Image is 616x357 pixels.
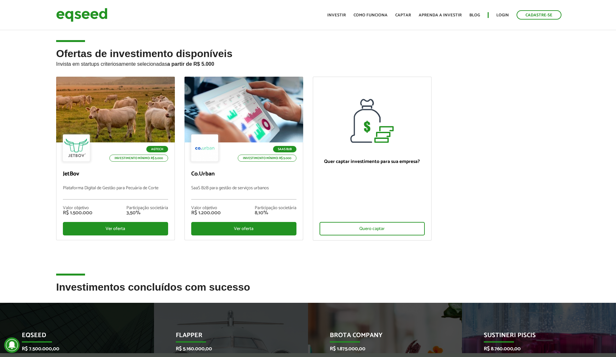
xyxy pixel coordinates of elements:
[167,61,214,67] strong: a partir de R$ 5.000
[63,186,168,200] p: Plataforma Digital de Gestão para Pecuária de Corte
[320,159,425,165] p: Quer captar investimento para sua empresa?
[255,206,296,210] div: Participação societária
[330,346,431,352] p: R$ 1.875.000,00
[327,13,346,17] a: Investir
[354,13,388,17] a: Como funciona
[191,171,296,178] p: Co.Urban
[146,146,168,152] p: Agtech
[191,210,221,216] div: R$ 1.200.000
[320,222,425,235] div: Quero captar
[126,210,168,216] div: 3,50%
[496,13,509,17] a: Login
[469,13,480,17] a: Blog
[517,10,561,20] a: Cadastre-se
[63,210,92,216] div: R$ 1.500.000
[56,77,175,240] a: Agtech Investimento mínimo: R$ 5.000 JetBov Plataforma Digital de Gestão para Pecuária de Corte V...
[56,282,560,302] h2: Investimentos concluídos com sucesso
[63,222,168,235] div: Ver oferta
[126,206,168,210] div: Participação societária
[191,222,296,235] div: Ver oferta
[273,146,296,152] p: SaaS B2B
[484,346,585,352] p: R$ 8.760.000,00
[184,77,303,240] a: SaaS B2B Investimento mínimo: R$ 5.000 Co.Urban SaaS B2B para gestão de serviços urbanos Valor ob...
[238,155,296,162] p: Investimento mínimo: R$ 5.000
[56,59,560,67] p: Invista em startups criteriosamente selecionadas
[22,346,123,352] p: R$ 7.500.000,00
[419,13,462,17] a: Aprenda a investir
[191,206,221,210] div: Valor objetivo
[330,332,431,343] p: Brota Company
[255,210,296,216] div: 8,10%
[395,13,411,17] a: Captar
[176,346,277,352] p: R$ 5.160.000,00
[63,171,168,178] p: JetBov
[63,206,92,210] div: Valor objetivo
[313,77,432,241] a: Quer captar investimento para sua empresa? Quero captar
[56,48,560,77] h2: Ofertas de investimento disponíveis
[56,6,107,23] img: EqSeed
[22,332,123,343] p: EqSeed
[176,332,277,343] p: Flapper
[484,332,585,343] p: Sustineri Piscis
[109,155,168,162] p: Investimento mínimo: R$ 5.000
[191,186,296,200] p: SaaS B2B para gestão de serviços urbanos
